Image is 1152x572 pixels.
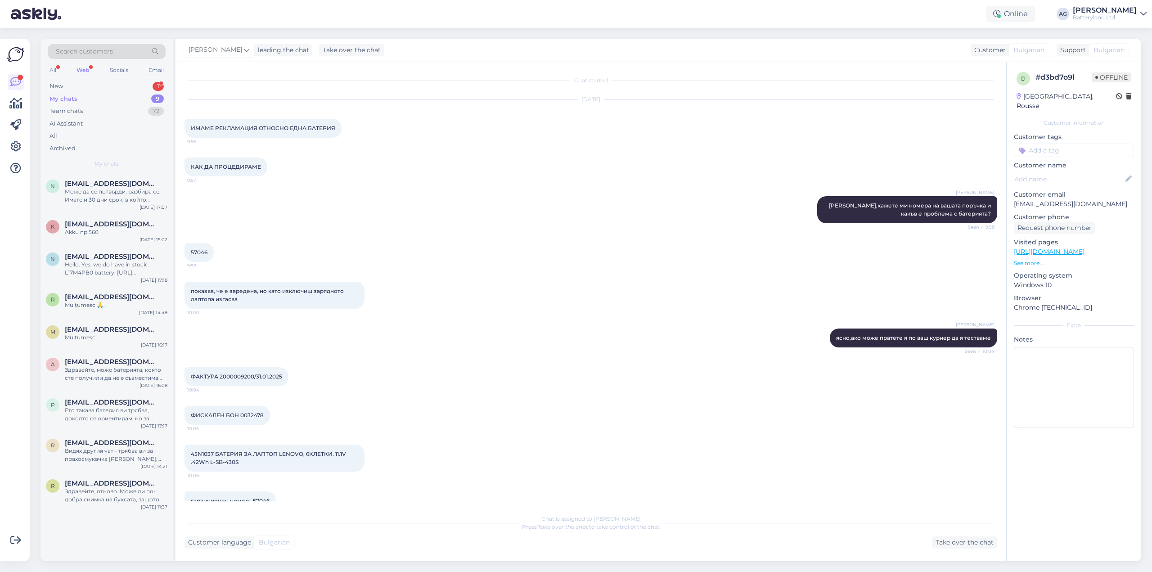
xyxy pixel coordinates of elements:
span: показва, че е заредена, но като изключиш зарядното лаптопа изгасва [191,288,345,302]
span: k [51,223,55,230]
span: moldopaul72@gmail.com [65,325,158,333]
div: Видях другия чат - трябва ви за прахосмукачка [PERSON_NAME]. Сега ще проверя дали имаме подходяща... [65,447,167,463]
span: Bulgarian [259,538,290,547]
div: [DATE] 17:17 [141,423,167,429]
a: [PERSON_NAME]Batteryland Ltd [1073,7,1147,21]
div: Online [986,6,1035,22]
span: Seen ✓ 10:04 [961,348,994,355]
div: [DATE] 11:37 [141,504,167,510]
div: All [49,131,57,140]
span: My chats [94,160,119,168]
span: p [51,401,55,408]
div: Akku np 560 [65,228,167,236]
span: d [1021,75,1026,82]
div: AI Assistant [49,119,83,128]
div: Take over the chat [319,44,384,56]
div: Customer [971,45,1006,55]
div: leading the chat [254,45,309,55]
span: 57046 [191,249,207,256]
span: paruchevi@abv.bg [65,398,158,406]
span: Offline [1092,72,1131,82]
div: 9 [151,95,164,104]
div: [PERSON_NAME] [1073,7,1137,14]
div: [DATE] [184,95,997,104]
span: Chat is assigned to [PERSON_NAME] [541,515,641,522]
span: a [51,361,55,368]
p: Browser [1014,293,1134,303]
div: [GEOGRAPHIC_DATA], Rousse [1017,92,1116,111]
p: Customer tags [1014,132,1134,142]
div: Customer information [1014,119,1134,127]
div: New [49,82,63,91]
div: Batteryland Ltd [1073,14,1137,21]
p: See more ... [1014,259,1134,267]
span: КАК ДА ПРОЦЕДИРАМЕ [191,163,261,170]
p: Operating system [1014,271,1134,280]
span: [PERSON_NAME] [956,189,994,196]
p: Customer name [1014,161,1134,170]
span: Bulgarian [1093,45,1125,55]
div: Hello. Yes, we do have in stock L17M4PB0 battery. [URL][DOMAIN_NAME] [65,261,167,277]
span: 10:05 [187,425,221,432]
span: n [50,183,55,189]
span: Press to take control of the chat [522,523,660,530]
p: Customer phone [1014,212,1134,222]
span: ФАКТУРА 2000009200/31.01.2025 [191,373,282,380]
div: 72 [148,107,164,116]
div: Email [147,64,166,76]
div: Може да се потвърди, разбира се. Имате и 30 дни срок, в който можете да върнете батерията, яко не... [65,188,167,204]
div: Web [75,64,91,76]
span: [PERSON_NAME] [189,45,242,55]
span: R [51,482,55,489]
div: 1 [153,82,164,91]
p: Chrome [TECHNICAL_ID] [1014,303,1134,312]
div: [DATE] 14:49 [139,309,167,316]
div: [DATE] 17:07 [139,204,167,211]
span: n [50,256,55,262]
span: ФИСКАЛЕН БОН 0032478 [191,412,264,419]
div: All [48,64,58,76]
div: [DATE] 14:21 [140,463,167,470]
span: m [50,329,55,335]
span: 10:06 [187,472,221,479]
div: [DATE] 16:08 [139,382,167,389]
span: 9:56 [187,138,221,145]
span: Seen ✓ 9:58 [961,224,994,230]
div: Customer language [184,538,251,547]
div: Здравейте, отново. Може ли по-добра снимка на буксата, защото може да се окаже, че ви трябва друг... [65,487,167,504]
div: My chats [49,95,77,104]
span: Rvasev@yahoo.com [65,439,158,447]
span: radulescupetre222@gmail.com [65,293,158,301]
span: 10:04 [187,387,221,393]
div: Ето такава батерия ви трябва, доколто се ориентирам, но за съжаление към момента ние не предлагам... [65,406,167,423]
div: Take over the chat [932,536,997,549]
span: 9:58 [187,262,221,269]
span: nr.hamer@yahoo.com [65,252,158,261]
span: anderlic.m@gmail.com [65,358,158,366]
div: Multumesc [65,333,167,342]
span: R [51,442,55,449]
div: Team chats [49,107,83,116]
span: [PERSON_NAME] [956,321,994,328]
img: Askly Logo [7,46,24,63]
input: Add name [1014,174,1124,184]
div: [DATE] 17:18 [141,277,167,284]
div: # d3bd7o9l [1035,72,1092,83]
div: Support [1057,45,1086,55]
span: Search customers [56,47,113,56]
span: Bulgarian [1013,45,1044,55]
span: 10:00 [187,309,221,316]
span: no.spam@batteryland.com [65,180,158,188]
i: 'Take over the chat' [537,523,589,530]
p: Windows 10 [1014,280,1134,290]
span: 9:57 [187,177,221,184]
span: klingler.c@outlook.de [65,220,158,228]
span: ИМАМЕ РЕКЛАМАЦИЯ ОТНОСНО ЕДНА БАТЕРИЯ [191,125,335,131]
div: Chat started [184,77,997,85]
div: Extra [1014,321,1134,329]
span: ясно,ако може пратете я по ваш куриер да я тестваме [836,334,991,341]
div: Archived [49,144,76,153]
div: Request phone number [1014,222,1095,234]
div: Mulțumesc 🙏. [65,301,167,309]
div: Здравейте, може батерията, която сте получили да не е съвместима или повредена. Може ли повече ин... [65,366,167,382]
